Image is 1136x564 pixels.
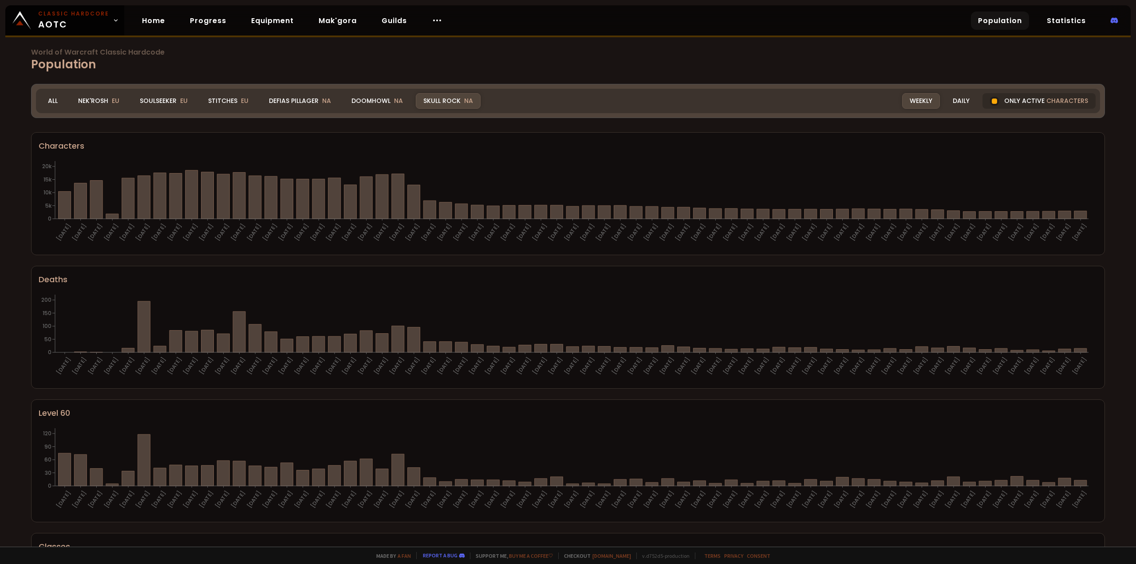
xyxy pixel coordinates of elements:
[5,5,124,35] a: Classic HardcoreAOTC
[213,222,231,242] text: [DATE]
[103,356,120,376] text: [DATE]
[48,348,51,356] tspan: 0
[468,222,485,242] text: [DATE]
[975,222,993,242] text: [DATE]
[325,489,342,509] text: [DATE]
[198,222,215,242] text: [DATE]
[229,222,247,242] text: [DATE]
[134,356,152,376] text: [DATE]
[87,222,104,242] text: [DATE]
[87,489,104,509] text: [DATE]
[150,356,167,376] text: [DATE]
[912,489,929,509] text: [DATE]
[309,356,326,376] text: [DATE]
[722,222,739,242] text: [DATE]
[515,489,532,509] text: [DATE]
[43,176,52,183] tspan: 15k
[1040,12,1093,30] a: Statistics
[118,489,136,509] text: [DATE]
[312,12,364,30] a: Mak'gora
[55,489,72,509] text: [DATE]
[213,489,231,509] text: [DATE]
[452,489,469,509] text: [DATE]
[658,356,675,376] text: [DATE]
[229,489,247,509] text: [DATE]
[436,222,453,242] text: [DATE]
[150,489,167,509] text: [DATE]
[753,222,771,242] text: [DATE]
[261,489,279,509] text: [DATE]
[706,222,723,242] text: [DATE]
[636,552,690,559] span: v. d752d5 - production
[563,489,580,509] text: [DATE]
[244,12,301,30] a: Equipment
[166,222,183,242] text: [DATE]
[896,489,913,509] text: [DATE]
[982,93,1096,109] div: Only active
[103,489,120,509] text: [DATE]
[785,489,802,509] text: [DATE]
[341,222,358,242] text: [DATE]
[722,356,739,376] text: [DATE]
[531,222,548,242] text: [DATE]
[1007,489,1025,509] text: [DATE]
[420,222,437,242] text: [DATE]
[832,222,850,242] text: [DATE]
[134,489,152,509] text: [DATE]
[1071,489,1088,509] text: [DATE]
[39,407,1097,419] div: Level 60
[103,222,120,242] text: [DATE]
[166,356,183,376] text: [DATE]
[71,222,88,242] text: [DATE]
[864,222,882,242] text: [DATE]
[464,96,473,105] span: NA
[896,356,913,376] text: [DATE]
[579,356,596,376] text: [DATE]
[261,222,279,242] text: [DATE]
[674,489,691,509] text: [DATE]
[960,489,977,509] text: [DATE]
[832,356,850,376] text: [DATE]
[213,356,231,376] text: [DATE]
[902,93,940,109] div: Weekly
[499,222,517,242] text: [DATE]
[71,489,88,509] text: [DATE]
[975,489,993,509] text: [DATE]
[42,162,52,170] tspan: 20k
[132,93,195,109] div: Soulseeker
[991,489,1009,509] text: [DATE]
[40,93,65,109] div: All
[817,489,834,509] text: [DATE]
[483,489,501,509] text: [DATE]
[753,489,771,509] text: [DATE]
[325,222,342,242] text: [DATE]
[44,443,51,450] tspan: 90
[356,222,374,242] text: [DATE]
[801,222,818,242] text: [DATE]
[452,222,469,242] text: [DATE]
[45,202,52,209] tspan: 5k
[31,49,1105,56] span: World of Warcraft Classic Hardcode
[48,482,51,489] tspan: 0
[309,489,326,509] text: [DATE]
[499,356,517,376] text: [DATE]
[372,356,390,376] text: [DATE]
[261,93,339,109] div: Defias Pillager
[309,222,326,242] text: [DATE]
[704,552,721,559] a: Terms
[39,273,1097,285] div: Deaths
[150,222,167,242] text: [DATE]
[944,356,961,376] text: [DATE]
[626,489,643,509] text: [DATE]
[509,552,553,559] a: Buy me a coffee
[375,12,414,30] a: Guilds
[55,356,72,376] text: [DATE]
[388,356,406,376] text: [DATE]
[394,96,403,105] span: NA
[341,489,358,509] text: [DATE]
[112,96,119,105] span: EU
[71,93,127,109] div: Nek'Rosh
[44,335,51,343] tspan: 50
[1039,489,1056,509] text: [DATE]
[245,489,263,509] text: [DATE]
